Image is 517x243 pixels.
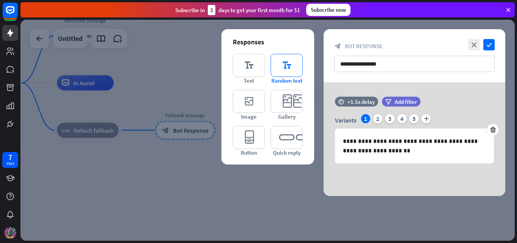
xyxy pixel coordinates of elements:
[347,98,375,105] div: +1.5s delay
[208,5,215,15] div: 3
[334,43,341,50] i: block_bot_response
[422,114,431,123] i: plus
[6,161,14,166] div: days
[306,4,350,16] div: Subscribe now
[483,39,495,50] i: check
[373,114,382,123] div: 2
[8,154,12,161] div: 7
[361,114,370,123] div: 1
[338,99,344,104] i: time
[175,5,300,15] div: Subscribe in days to get your first month for $1
[385,99,391,105] i: filter
[2,152,18,168] a: 7 days
[397,114,406,123] div: 4
[385,114,394,123] div: 3
[6,3,29,26] button: Open LiveChat chat widget
[335,116,357,124] span: Variants
[345,42,383,50] span: Bot Response
[468,39,480,50] i: close
[395,98,417,105] span: Add filter
[410,114,419,123] div: 5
